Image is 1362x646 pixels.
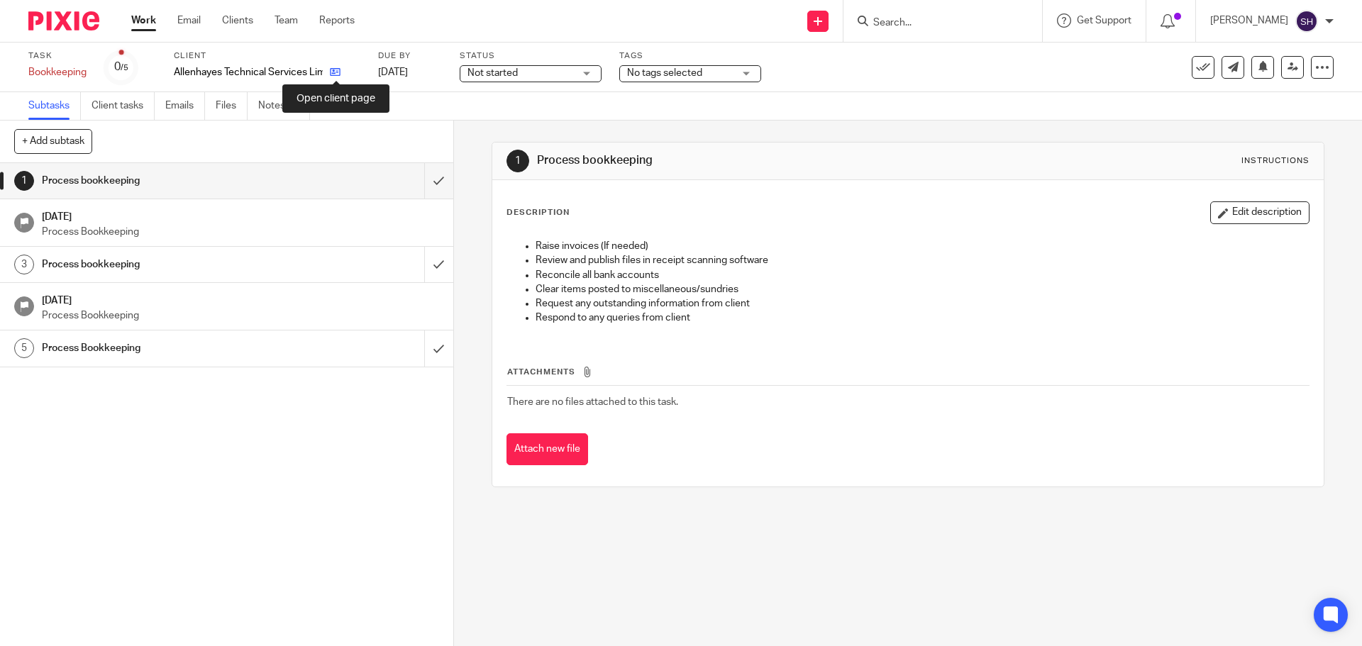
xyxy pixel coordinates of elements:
[536,296,1308,311] p: Request any outstanding information from client
[319,13,355,28] a: Reports
[28,92,81,120] a: Subtasks
[536,311,1308,325] p: Respond to any queries from client
[1241,155,1310,167] div: Instructions
[177,13,201,28] a: Email
[1295,10,1318,33] img: svg%3E
[627,68,702,78] span: No tags selected
[506,433,588,465] button: Attach new file
[1210,13,1288,28] p: [PERSON_NAME]
[114,59,128,75] div: 0
[131,13,156,28] a: Work
[92,92,155,120] a: Client tasks
[222,13,253,28] a: Clients
[174,50,360,62] label: Client
[275,13,298,28] a: Team
[619,50,761,62] label: Tags
[42,206,439,224] h1: [DATE]
[165,92,205,120] a: Emails
[536,282,1308,296] p: Clear items posted to miscellaneous/sundries
[14,255,34,274] div: 3
[14,129,92,153] button: + Add subtask
[42,338,287,359] h1: Process Bookkeeping
[321,92,375,120] a: Audit logs
[536,239,1308,253] p: Raise invoices (If needed)
[14,338,34,358] div: 5
[14,171,34,191] div: 1
[1077,16,1131,26] span: Get Support
[1210,201,1310,224] button: Edit description
[42,308,439,323] p: Process Bookkeeping
[460,50,602,62] label: Status
[258,92,310,120] a: Notes (0)
[506,207,570,218] p: Description
[378,50,442,62] label: Due by
[507,368,575,376] span: Attachments
[216,92,248,120] a: Files
[174,65,323,79] p: Allenhayes Technical Services Limited
[506,150,529,172] div: 1
[872,17,1000,30] input: Search
[507,397,678,407] span: There are no files attached to this task.
[42,170,287,191] h1: Process bookkeeping
[536,268,1308,282] p: Reconcile all bank accounts
[42,254,287,275] h1: Process bookkeeping
[121,64,128,72] small: /5
[378,67,408,77] span: [DATE]
[28,11,99,30] img: Pixie
[467,68,518,78] span: Not started
[42,290,439,308] h1: [DATE]
[28,65,87,79] div: Bookkeeping
[28,50,87,62] label: Task
[42,225,439,239] p: Process Bookkeeping
[537,153,939,168] h1: Process bookkeeping
[536,253,1308,267] p: Review and publish files in receipt scanning software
